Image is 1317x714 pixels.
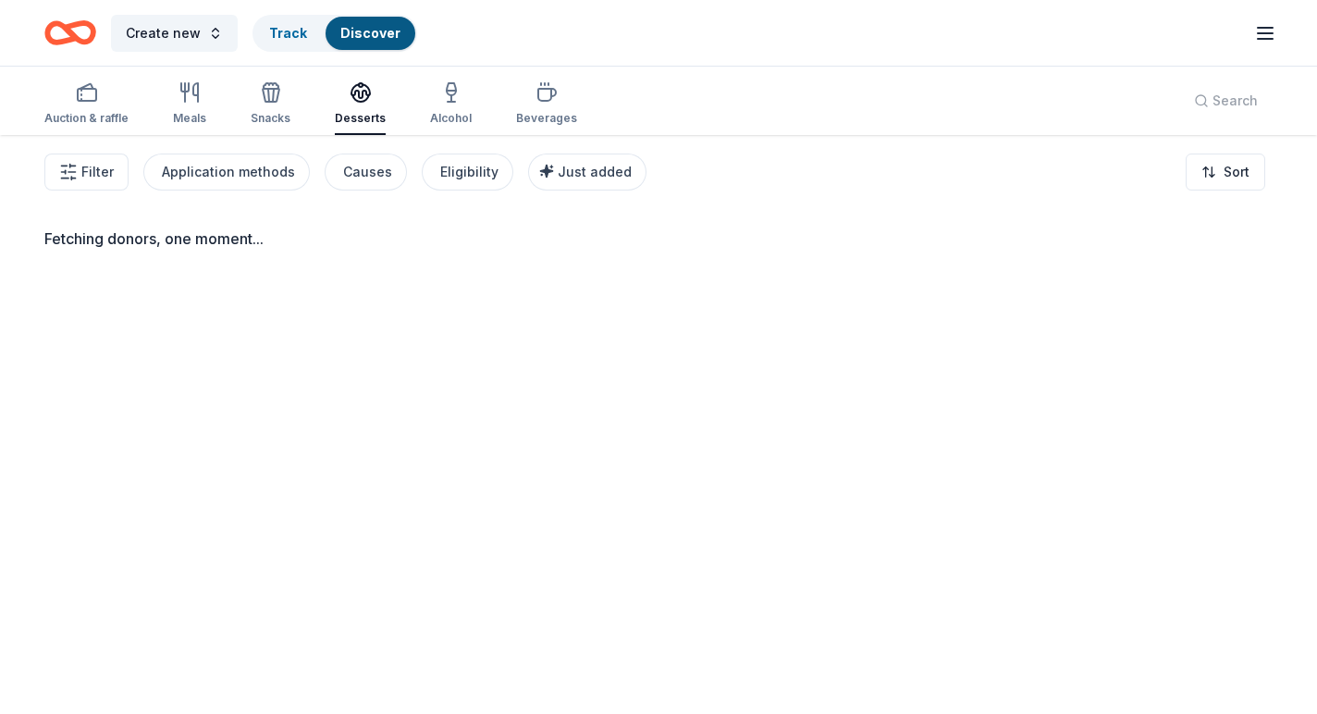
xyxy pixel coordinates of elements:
[126,22,201,44] span: Create new
[44,111,129,126] div: Auction & raffle
[252,15,417,52] button: TrackDiscover
[430,74,472,135] button: Alcohol
[343,161,392,183] div: Causes
[251,74,290,135] button: Snacks
[1224,161,1249,183] span: Sort
[173,74,206,135] button: Meals
[1186,154,1265,191] button: Sort
[335,74,386,135] button: Desserts
[440,161,498,183] div: Eligibility
[81,161,114,183] span: Filter
[162,161,295,183] div: Application methods
[44,228,1273,250] div: Fetching donors, one moment...
[422,154,513,191] button: Eligibility
[44,74,129,135] button: Auction & raffle
[325,154,407,191] button: Causes
[340,25,400,41] a: Discover
[173,111,206,126] div: Meals
[335,111,386,126] div: Desserts
[44,154,129,191] button: Filter
[269,25,307,41] a: Track
[111,15,238,52] button: Create new
[528,154,646,191] button: Just added
[143,154,310,191] button: Application methods
[516,74,577,135] button: Beverages
[516,111,577,126] div: Beverages
[44,11,96,55] a: Home
[251,111,290,126] div: Snacks
[430,111,472,126] div: Alcohol
[558,164,632,179] span: Just added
